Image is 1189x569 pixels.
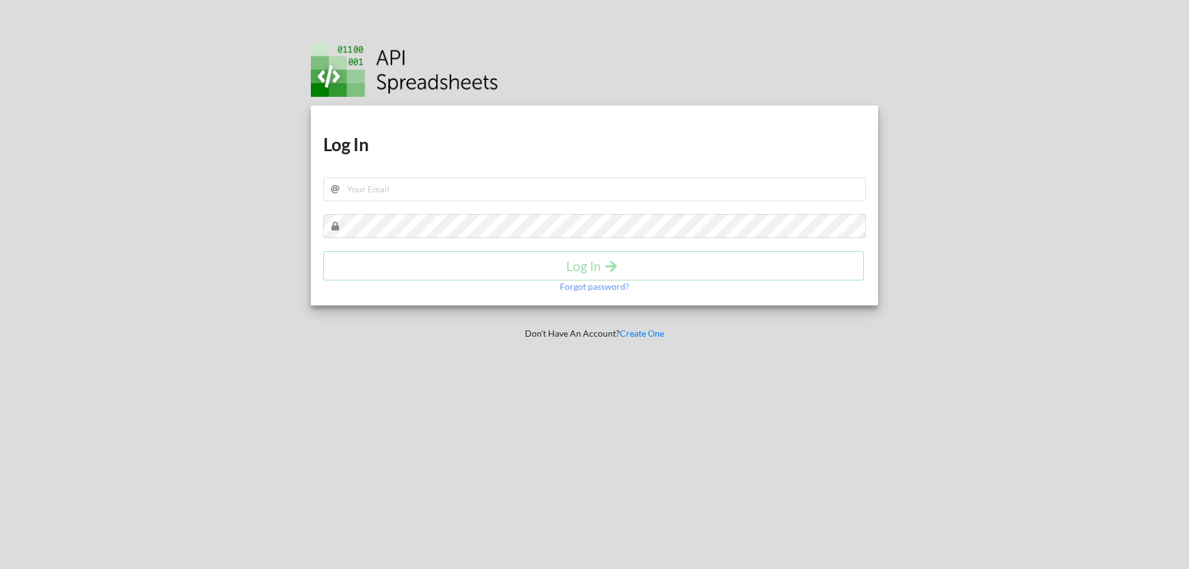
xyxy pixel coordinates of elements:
[560,280,629,293] p: Forgot password?
[323,177,866,201] input: Your Email
[323,133,866,156] h1: Log In
[311,42,498,97] img: Logo.png
[302,327,888,340] p: Don't Have An Account?
[620,328,664,339] a: Create One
